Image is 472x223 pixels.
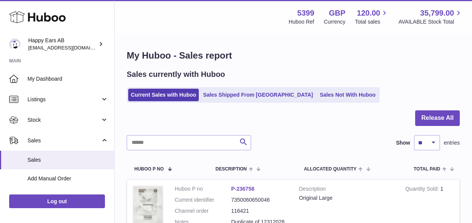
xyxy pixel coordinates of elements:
h2: Sales currently with Huboo [127,69,225,80]
strong: GBP [329,8,345,18]
strong: Quantity Sold [405,186,440,194]
span: Total paid [414,167,440,172]
a: 120.00 Total sales [355,8,389,25]
dt: Channel order [175,207,231,215]
span: 120.00 [357,8,380,18]
span: 35,799.00 [420,8,454,18]
span: Add Manual Order [27,175,108,182]
img: 3pl@happyearsearplugs.com [9,38,21,50]
span: [EMAIL_ADDRESS][DOMAIN_NAME] [28,45,112,51]
a: Sales Not With Huboo [317,89,378,101]
a: Log out [9,194,105,208]
span: AVAILABLE Stock Total [398,18,463,25]
span: Description [216,167,247,172]
span: Listings [27,96,100,103]
a: Sales Shipped From [GEOGRAPHIC_DATA] [200,89,316,101]
span: Sales [27,156,108,164]
label: Show [396,139,410,147]
a: P-236758 [231,186,255,192]
dt: Current identifier [175,196,231,204]
strong: 5399 [297,8,314,18]
dd: 116421 [231,207,288,215]
dd: 7350060650046 [231,196,288,204]
span: Sales [27,137,100,144]
span: My Dashboard [27,75,108,83]
h1: My Huboo - Sales report [127,49,460,62]
span: Stock [27,116,100,124]
a: Current Sales with Huboo [128,89,199,101]
span: Huboo P no [134,167,164,172]
span: entries [444,139,460,147]
strong: Description [299,185,394,194]
a: 35,799.00 AVAILABLE Stock Total [398,8,463,25]
div: Happy Ears AB [28,37,97,51]
span: Total sales [355,18,389,25]
div: Huboo Ref [289,18,314,25]
dt: Huboo P no [175,185,231,193]
div: Original Large [299,194,394,202]
button: Release All [415,110,460,126]
span: ALLOCATED Quantity [304,167,356,172]
div: Currency [324,18,346,25]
